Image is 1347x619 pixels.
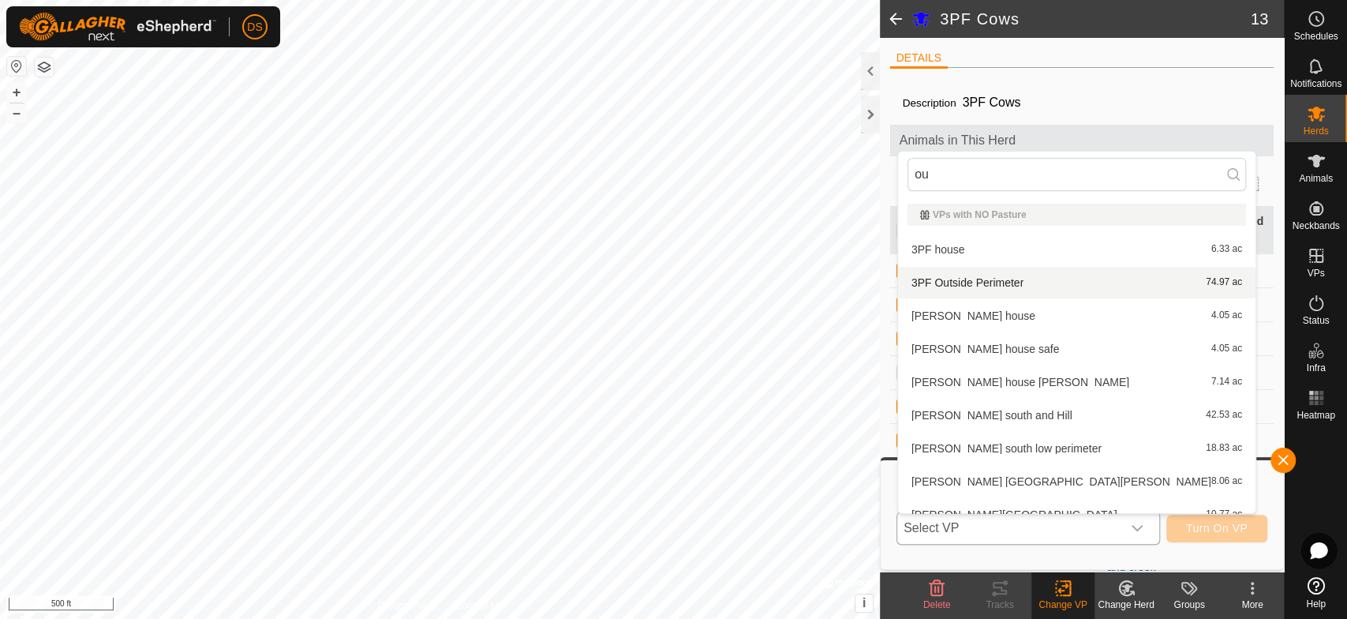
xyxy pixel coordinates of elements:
div: Change Herd [1094,598,1158,612]
li: 3PF house [898,234,1255,265]
li: Odell south road east [898,499,1255,531]
span: 74.97 ac [1206,277,1242,288]
span: Status [1302,316,1329,325]
span: 8.06 ac [1211,476,1242,487]
span: Animals [1299,174,1333,183]
li: Odell South Rd Woods [898,466,1255,497]
div: Change VP [1031,598,1094,612]
button: Map Layers [35,58,54,77]
label: Description [903,97,956,109]
button: Reset Map [7,57,26,76]
span: Neckbands [1292,221,1339,231]
li: 3PF Outside Perimeter [898,267,1255,298]
input: Search [907,158,1246,191]
span: Select VP [897,512,1121,544]
span: Turn On VP [1186,522,1248,535]
img: Gallagher Logo [19,13,216,41]
span: [PERSON_NAME] south and Hill [911,410,1072,421]
button: i [855,595,873,612]
span: 4.05 ac [1211,343,1242,355]
button: Turn On VP [1166,515,1267,542]
span: 18.83 ac [1206,443,1242,454]
span: 10.77 ac [1206,509,1242,520]
span: Animals in This Herd [900,131,1265,150]
span: Help [1306,599,1326,609]
li: Odell house woods [898,366,1255,398]
button: – [7,103,26,122]
span: 7.14 ac [1211,377,1242,388]
span: 3PF house [911,244,965,255]
li: odell house [898,300,1255,332]
span: Notifications [1290,79,1341,88]
div: dropdown trigger [1121,512,1153,544]
div: Tracks [968,598,1031,612]
div: More [1221,598,1284,612]
span: Delete [923,599,951,610]
h2: 3PF Cows [940,9,1251,28]
span: 3PF Cows [956,89,1027,115]
div: Groups [1158,598,1221,612]
a: Privacy Policy [377,598,436,613]
span: [PERSON_NAME] house safe [911,343,1060,355]
div: VPs with NO Pasture [920,210,1233,219]
span: 3PF Outside Perimeter [911,277,1023,288]
li: Odell south and Hill [898,400,1255,431]
li: Odell south low perimeter [898,433,1255,464]
span: 42.53 ac [1206,410,1242,421]
li: Odell house safe [898,333,1255,365]
span: 13 [1251,7,1268,31]
span: Infra [1306,363,1325,373]
span: Heatmap [1296,411,1335,420]
span: [PERSON_NAME] house [PERSON_NAME] [911,377,1129,388]
span: 4.05 ac [1211,310,1242,321]
span: [PERSON_NAME] south low perimeter [911,443,1102,454]
li: DETAILS [890,50,948,69]
span: Herds [1303,126,1328,136]
span: [PERSON_NAME] house [911,310,1035,321]
span: [PERSON_NAME] [GEOGRAPHIC_DATA][PERSON_NAME] [911,476,1211,487]
a: Contact Us [455,598,502,613]
button: + [7,83,26,102]
span: i [862,596,866,610]
span: [PERSON_NAME][GEOGRAPHIC_DATA] [911,509,1117,520]
span: DS [247,19,262,36]
a: Help [1285,571,1347,615]
span: 6.33 ac [1211,244,1242,255]
span: VPs [1307,268,1324,278]
span: Schedules [1293,32,1338,41]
